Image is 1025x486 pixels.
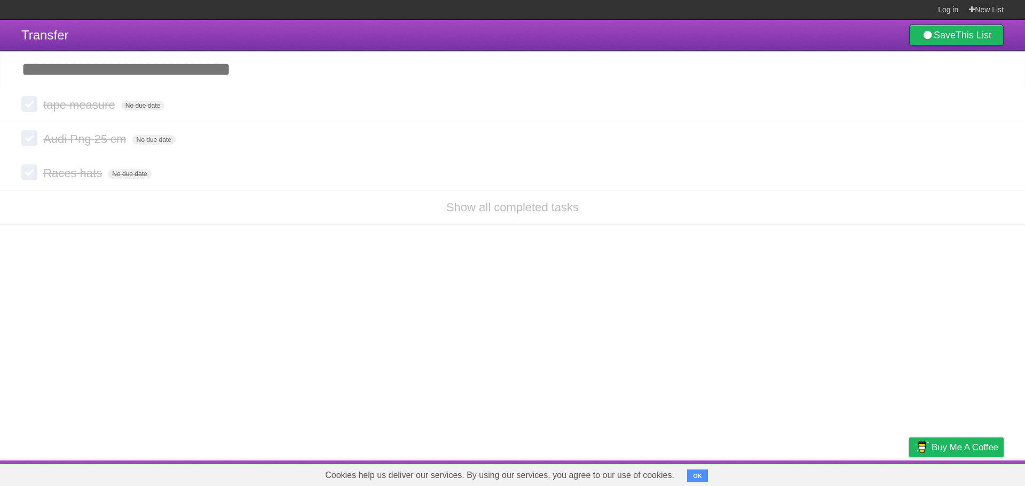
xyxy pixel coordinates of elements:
[859,463,882,483] a: Terms
[914,438,929,456] img: Buy me a coffee
[108,169,151,179] span: No due date
[687,469,708,482] button: OK
[21,130,37,146] label: Done
[909,25,1004,46] a: SaveThis List
[936,463,1004,483] a: Suggest a feature
[43,98,118,111] span: tape measure
[802,463,846,483] a: Developers
[446,201,579,214] a: Show all completed tasks
[121,101,164,110] span: No due date
[21,164,37,180] label: Done
[767,463,790,483] a: About
[21,96,37,112] label: Done
[895,463,923,483] a: Privacy
[21,28,68,42] span: Transfer
[932,438,998,457] span: Buy me a coffee
[132,135,176,145] span: No due date
[909,437,1004,457] a: Buy me a coffee
[43,132,129,146] span: Audi Png 25 cm
[43,166,105,180] span: Races hats
[956,30,991,41] b: This List
[314,465,685,486] span: Cookies help us deliver our services. By using our services, you agree to our use of cookies.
